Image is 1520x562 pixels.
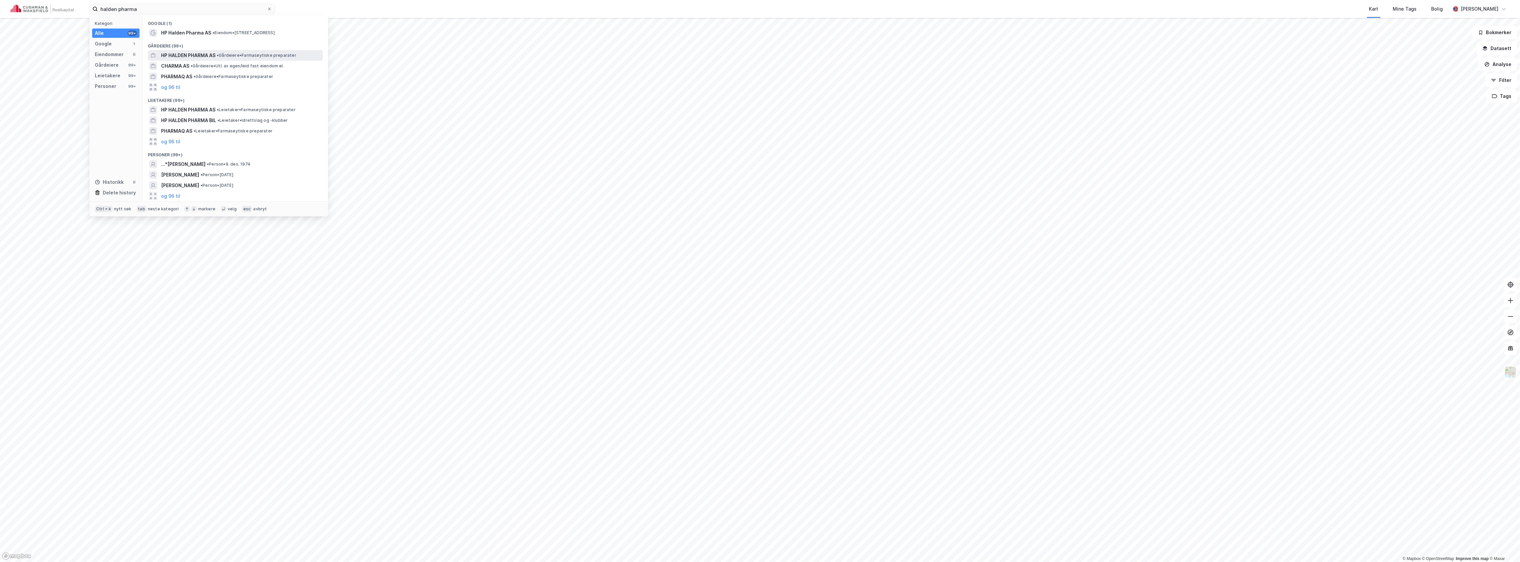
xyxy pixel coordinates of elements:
[95,206,113,212] div: Ctrl + k
[161,138,180,146] button: og 96 til
[128,31,137,36] div: 99+
[143,16,328,28] div: Google (1)
[191,63,193,68] span: •
[128,73,137,78] div: 99+
[1422,556,1454,561] a: OpenStreetMap
[1487,530,1520,562] iframe: Chat Widget
[128,62,137,68] div: 99+
[201,183,203,188] span: •
[148,206,179,212] div: neste kategori
[161,127,192,135] span: PHARMAQ AS
[143,38,328,50] div: Gårdeiere (99+)
[1403,556,1421,561] a: Mapbox
[1477,42,1517,55] button: Datasett
[1487,530,1520,562] div: Kontrollprogram for chat
[161,73,192,81] span: PHARMAQ AS
[1486,74,1517,87] button: Filter
[242,206,252,212] div: esc
[95,82,116,90] div: Personer
[95,178,124,186] div: Historikk
[217,53,296,58] span: Gårdeiere • Farmasøytiske preparater
[1432,5,1443,13] div: Bolig
[98,4,267,14] input: Søk på adresse, matrikkel, gårdeiere, leietakere eller personer
[207,162,209,167] span: •
[194,128,272,134] span: Leietaker • Farmasøytiske preparater
[191,63,284,69] span: Gårdeiere • Utl. av egen/leid fast eiendom el.
[1473,26,1517,39] button: Bokmerker
[1461,5,1499,13] div: [PERSON_NAME]
[1487,90,1517,103] button: Tags
[212,30,275,35] span: Eiendom • [STREET_ADDRESS]
[95,29,104,37] div: Alle
[228,206,237,212] div: velg
[161,192,180,200] button: og 96 til
[207,162,251,167] span: Person • 9. des. 1974
[132,179,137,185] div: 0
[161,51,215,59] span: HP HALDEN PHARMA AS
[1479,58,1517,71] button: Analyse
[143,147,328,159] div: Personer (99+)
[217,107,219,112] span: •
[161,171,199,179] span: [PERSON_NAME]
[114,206,132,212] div: nytt søk
[217,53,219,58] span: •
[137,206,146,212] div: tab
[95,50,124,58] div: Eiendommer
[194,74,196,79] span: •
[217,118,288,123] span: Leietaker • Idrettslag og -klubber
[198,206,215,212] div: markere
[1393,5,1417,13] div: Mine Tags
[1504,366,1517,379] img: Z
[95,21,140,26] div: Kategori
[143,93,328,105] div: Leietakere (99+)
[128,84,137,89] div: 99+
[2,552,31,560] a: Mapbox homepage
[161,116,216,124] span: HP HALDEN PHARMA BIL
[103,189,136,197] div: Delete history
[161,106,215,114] span: HP HALDEN PHARMA AS
[217,118,219,123] span: •
[132,52,137,57] div: 0
[161,29,211,37] span: HP Halden Pharma AS
[95,61,119,69] div: Gårdeiere
[161,62,189,70] span: CHARMA AS
[132,41,137,46] div: 1
[161,83,180,91] button: og 96 til
[201,172,203,177] span: •
[95,72,120,80] div: Leietakere
[201,172,233,177] span: Person • [DATE]
[11,4,74,14] img: cushman-wakefield-realkapital-logo.202ea83816669bd177139c58696a8fa1.svg
[1456,556,1489,561] a: Improve this map
[212,30,214,35] span: •
[194,128,196,133] span: •
[217,107,296,112] span: Leietaker • Farmasøytiske preparater
[95,40,112,48] div: Google
[201,183,233,188] span: Person • [DATE]
[253,206,267,212] div: avbryt
[161,181,199,189] span: [PERSON_NAME]
[1369,5,1378,13] div: Kart
[161,160,205,168] span: ...*[PERSON_NAME]
[194,74,273,79] span: Gårdeiere • Farmasøytiske preparater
